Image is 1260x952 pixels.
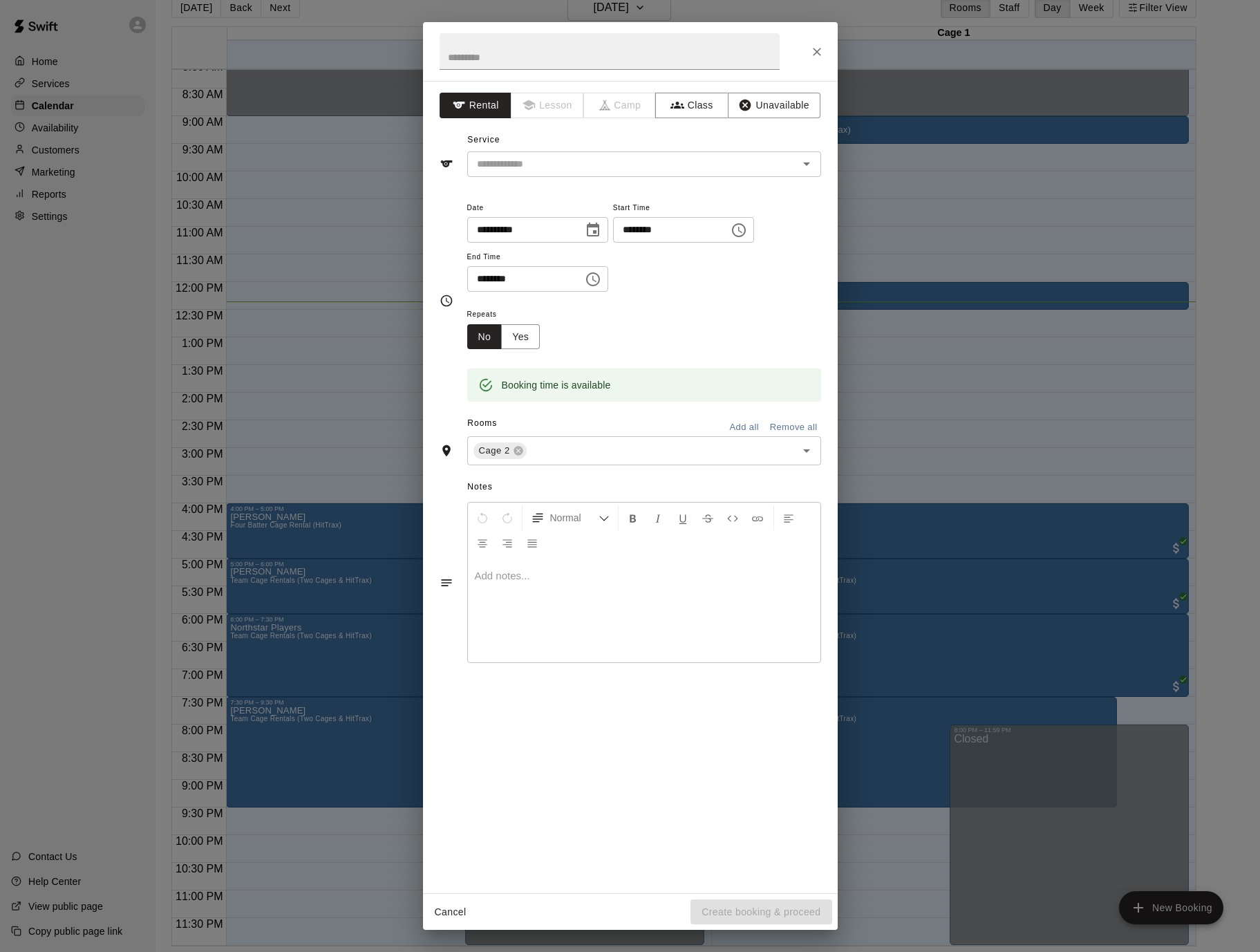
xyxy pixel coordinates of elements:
span: End Time [467,248,608,267]
svg: Rooms [440,444,453,458]
button: Close [805,39,829,64]
button: Choose date, selected date is Oct 9, 2025 [579,216,607,244]
button: Format Strikethrough [696,505,720,530]
button: Insert Link [746,505,769,530]
span: Date [467,199,608,218]
button: Right Align [496,530,519,555]
button: Insert Code [721,505,744,530]
button: Class [655,93,728,118]
svg: Notes [440,576,453,590]
div: Cage 2 [473,442,527,459]
button: Yes [501,324,540,350]
button: Center Align [471,530,494,555]
span: Normal [550,511,599,525]
button: Add all [722,417,767,438]
svg: Timing [440,294,453,308]
button: Justify Align [520,530,544,555]
span: Service [467,135,500,144]
div: outlined button group [467,324,540,350]
span: Camps can only be created in the Services page [584,93,657,118]
span: Lessons must be created in the Services page first [511,93,584,118]
button: No [467,324,502,350]
button: Undo [471,505,494,530]
button: Remove all [767,417,821,438]
button: Choose time, selected time is 1:45 PM [579,265,607,293]
button: Choose time, selected time is 1:15 PM [725,216,753,244]
button: Format Underline [671,505,695,530]
button: Open [797,441,816,460]
button: Left Align [777,505,800,530]
span: Rooms [467,418,497,428]
button: Cancel [429,899,473,925]
button: Format Bold [621,505,645,530]
svg: Service [440,157,453,171]
div: Booking time is available [502,373,611,398]
button: Format Italics [646,505,670,530]
span: Start Time [613,199,754,218]
span: Cage 2 [473,444,516,458]
button: Rental [440,93,512,118]
button: Open [797,154,816,174]
button: Formatting Options [525,505,615,530]
button: Redo [496,505,519,530]
span: Repeats [467,306,552,324]
span: Notes [467,476,820,498]
button: Unavailable [728,93,820,118]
